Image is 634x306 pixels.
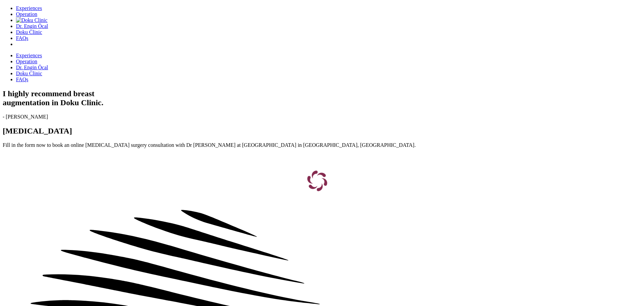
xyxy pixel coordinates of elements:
[16,17,48,23] img: Doku Clinic
[16,53,42,58] a: Experiences
[3,142,631,148] p: Fill in the form now to book an online [MEDICAL_DATA] surgery consultation with Dr [PERSON_NAME] ...
[16,65,48,70] a: Dr. Engin Öcal
[16,29,42,35] a: Doku Clinic
[16,59,37,64] a: Operation
[16,11,37,17] a: Operation
[16,35,28,41] a: FAQs
[16,71,42,76] a: Doku Clinic
[16,77,28,82] a: FAQs
[307,170,328,191] img: loading.gif
[3,89,631,107] h1: I highly recommend breast augmentation in Doku Clinic.
[16,23,48,29] a: Dr. Engin Öcal
[16,5,42,11] a: Experiences
[3,114,48,120] span: - [PERSON_NAME]
[3,127,631,136] h2: [MEDICAL_DATA]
